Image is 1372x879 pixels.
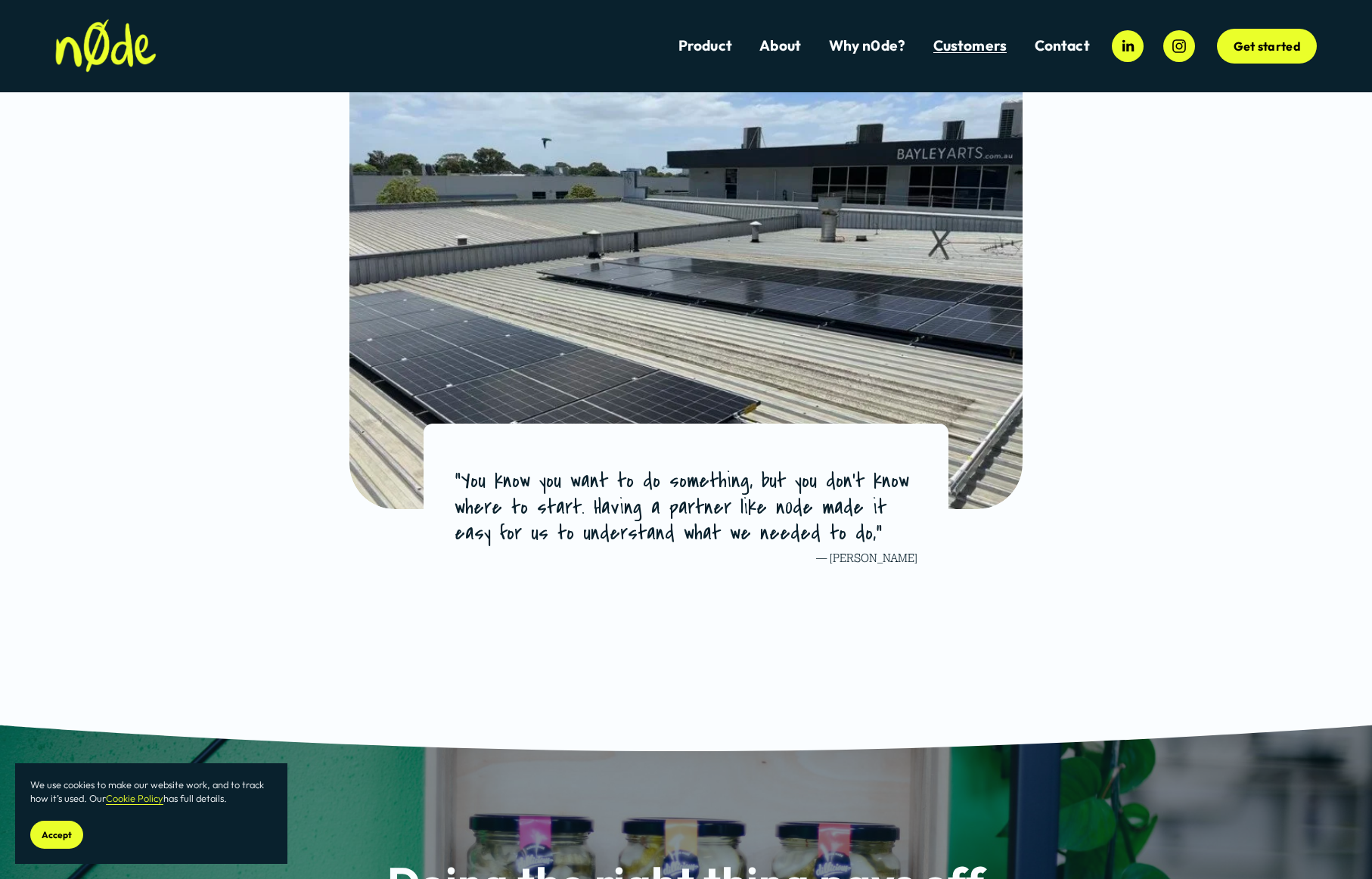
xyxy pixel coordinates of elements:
img: n0de [55,19,157,73]
span: Customers [933,37,1007,54]
iframe: Chat Widget [1296,806,1372,879]
button: Accept [30,821,83,849]
blockquote: You know you want to do something, but you don’t know where to start. Having a partner like n0de ... [455,467,917,546]
span: ” [876,517,882,548]
span: Accept [42,829,72,840]
a: Why n0de? [829,36,906,56]
a: Get started [1217,29,1317,64]
a: folder dropdown [933,36,1007,56]
span: “ [455,465,461,495]
figcaption: — [PERSON_NAME] [455,546,917,571]
a: Contact [1035,36,1090,56]
a: Instagram [1163,30,1195,62]
p: We use cookies to make our website work, and to track how it’s used. Our has full details. [30,778,272,806]
a: About [759,36,801,56]
a: Product [678,36,732,56]
a: Cookie Policy [106,792,163,804]
a: LinkedIn [1112,30,1144,62]
section: Cookie banner [15,763,287,864]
